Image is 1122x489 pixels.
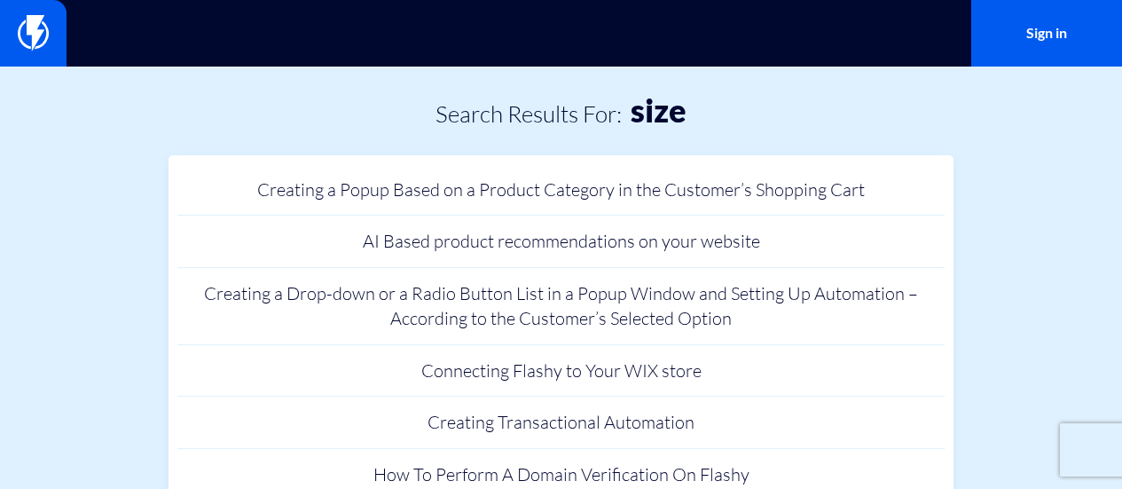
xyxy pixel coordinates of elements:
[435,101,622,127] h2: Search Results for:
[177,216,945,268] a: AI Based product recommendations on your website
[177,268,945,345] a: Creating a Drop-down or a Radio Button List in a Popup Window and Setting Up Automation – Accordi...
[631,93,687,129] h1: size
[177,397,945,449] a: Creating Transactional Automation
[177,345,945,398] a: Connecting Flashy to Your WIX store
[177,164,945,217] a: Creating a Popup Based on a Product Category in the Customer’s Shopping Cart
